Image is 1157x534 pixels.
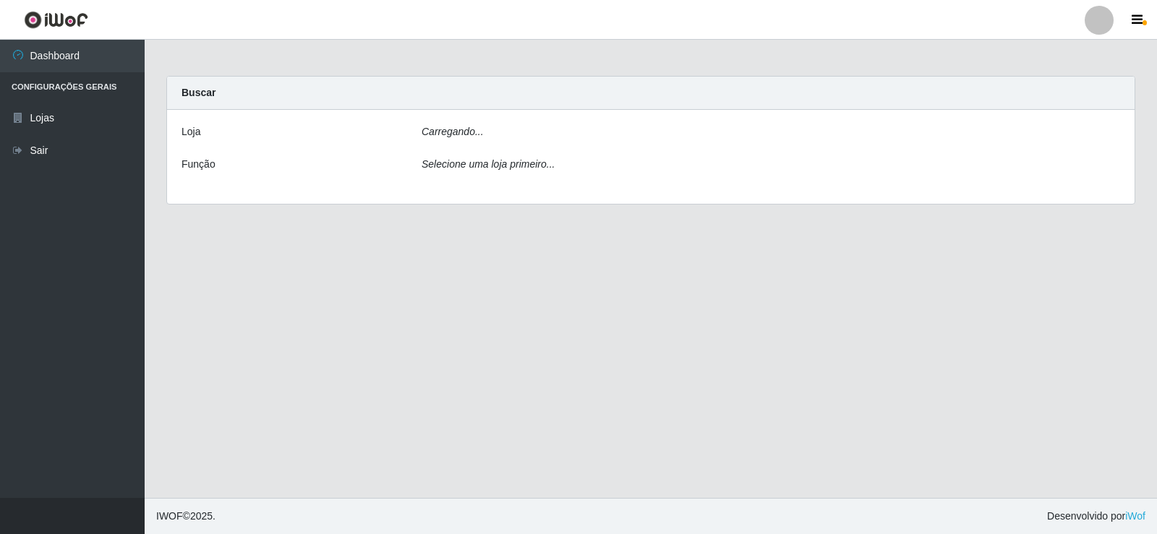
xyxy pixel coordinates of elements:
[156,510,183,522] span: IWOF
[24,11,88,29] img: CoreUI Logo
[1125,510,1145,522] a: iWof
[1047,509,1145,524] span: Desenvolvido por
[182,157,215,172] label: Função
[182,124,200,139] label: Loja
[422,126,484,137] i: Carregando...
[156,509,215,524] span: © 2025 .
[182,87,215,98] strong: Buscar
[422,158,555,170] i: Selecione uma loja primeiro...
